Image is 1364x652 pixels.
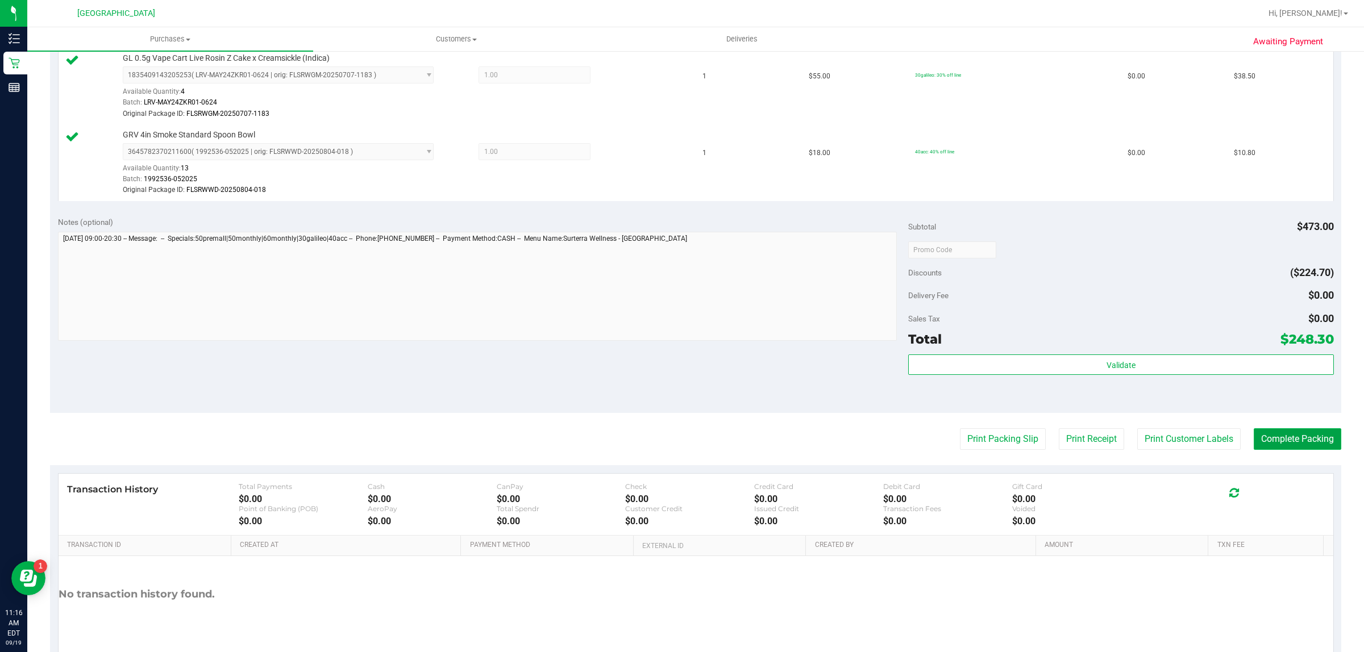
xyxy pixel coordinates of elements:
span: 1992536-052025 [144,175,197,183]
span: Batch: [123,175,142,183]
div: CanPay [497,482,626,491]
div: Transaction Fees [883,504,1012,513]
span: Sales Tax [908,314,940,323]
div: Point of Banking (POB) [239,504,368,513]
span: $55.00 [809,71,830,82]
span: Deliveries [711,34,773,44]
div: $0.00 [883,516,1012,526]
span: LRV-MAY24ZKR01-0624 [144,98,217,106]
inline-svg: Inventory [9,33,20,44]
div: Check [625,482,754,491]
input: Promo Code [908,241,996,258]
div: $0.00 [625,494,754,504]
span: Delivery Fee [908,291,949,300]
span: $38.50 [1234,71,1255,82]
button: Print Packing Slip [960,428,1046,450]
iframe: Resource center [11,561,45,595]
a: Deliveries [599,27,885,51]
div: $0.00 [1012,516,1141,526]
a: Txn Fee [1217,541,1319,550]
div: $0.00 [368,516,497,526]
div: Issued Credit [754,504,883,513]
span: $0.00 [1128,148,1145,158]
div: Total Spendr [497,504,626,513]
inline-svg: Retail [9,57,20,69]
span: $0.00 [1128,71,1145,82]
div: No transaction history found. [59,556,215,633]
button: Complete Packing [1254,428,1341,450]
a: Purchases [27,27,313,51]
span: 13 [181,164,189,172]
span: $0.00 [1308,289,1334,301]
span: 30galileo: 30% off line [915,72,961,78]
div: Gift Card [1012,482,1141,491]
div: $0.00 [239,516,368,526]
span: Discounts [908,262,942,283]
span: Customers [314,34,598,44]
a: Created At [240,541,456,550]
div: $0.00 [239,494,368,504]
th: External ID [633,536,805,556]
span: FLSRWGM-20250707-1183 [186,110,269,118]
a: Transaction ID [67,541,227,550]
span: $248.30 [1280,331,1334,347]
span: FLSRWWD-20250804-018 [186,186,266,194]
span: Total [908,331,942,347]
div: Total Payments [239,482,368,491]
div: $0.00 [497,494,626,504]
div: $0.00 [1012,494,1141,504]
span: Original Package ID: [123,110,185,118]
span: Notes (optional) [58,218,113,227]
span: $0.00 [1308,312,1334,324]
a: Payment Method [470,541,629,550]
div: $0.00 [883,494,1012,504]
a: Customers [313,27,599,51]
span: 1 [702,148,706,158]
div: Credit Card [754,482,883,491]
div: $0.00 [368,494,497,504]
span: $18.00 [809,148,830,158]
div: Debit Card [883,482,1012,491]
div: Customer Credit [625,504,754,513]
inline-svg: Reports [9,82,20,93]
button: Validate [908,354,1333,375]
span: Original Package ID: [123,186,185,194]
a: Created By [815,541,1032,550]
span: GRV 4in Smoke Standard Spoon Bowl [123,129,255,140]
span: [GEOGRAPHIC_DATA] [77,9,155,18]
div: $0.00 [754,494,883,504]
button: Print Receipt [1059,428,1124,450]
p: 11:16 AM EDT [5,608,22,638]
a: Amount [1045,541,1204,550]
span: 40acc: 40% off line [915,149,954,154]
div: Available Quantity: [123,83,450,106]
span: Subtotal [908,222,936,231]
span: ($224.70) [1290,266,1334,278]
span: Batch: [123,98,142,106]
div: $0.00 [625,516,754,526]
span: $10.80 [1234,148,1255,158]
span: GL 0.5g Vape Cart Live Rosin Z Cake x Creamsickle (Indica) [123,53,330,64]
p: 09/19 [5,638,22,647]
div: Voided [1012,504,1141,513]
div: $0.00 [497,516,626,526]
div: Cash [368,482,497,491]
span: 1 [702,71,706,82]
iframe: Resource center unread badge [34,559,47,573]
span: Hi, [PERSON_NAME]! [1269,9,1342,18]
span: Validate [1107,361,1136,370]
span: 4 [181,87,185,95]
div: AeroPay [368,504,497,513]
div: Available Quantity: [123,160,450,182]
div: $0.00 [754,516,883,526]
button: Print Customer Labels [1137,428,1241,450]
span: Awaiting Payment [1253,35,1323,48]
span: Purchases [27,34,313,44]
span: $473.00 [1297,220,1334,232]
